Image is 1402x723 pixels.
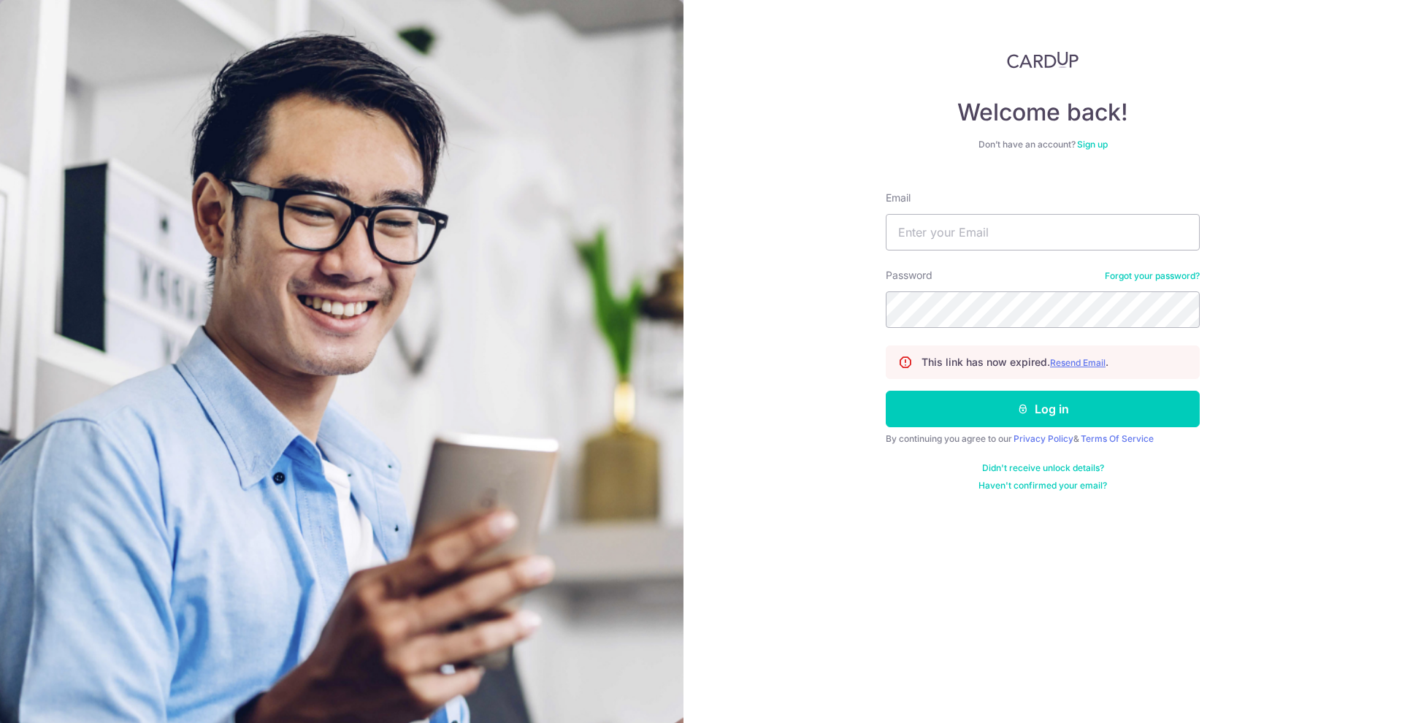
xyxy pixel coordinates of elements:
[1077,139,1108,150] a: Sign up
[886,98,1200,127] h4: Welcome back!
[982,462,1104,474] a: Didn't receive unlock details?
[1014,433,1073,444] a: Privacy Policy
[1007,51,1079,69] img: CardUp Logo
[922,355,1108,370] p: This link has now expired. .
[886,191,911,205] label: Email
[886,391,1200,427] button: Log in
[1105,270,1200,282] a: Forgot your password?
[1081,433,1154,444] a: Terms Of Service
[886,268,932,283] label: Password
[886,214,1200,250] input: Enter your Email
[978,480,1107,491] a: Haven't confirmed your email?
[886,433,1200,445] div: By continuing you agree to our &
[1050,357,1106,368] a: Resend Email
[886,139,1200,150] div: Don’t have an account?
